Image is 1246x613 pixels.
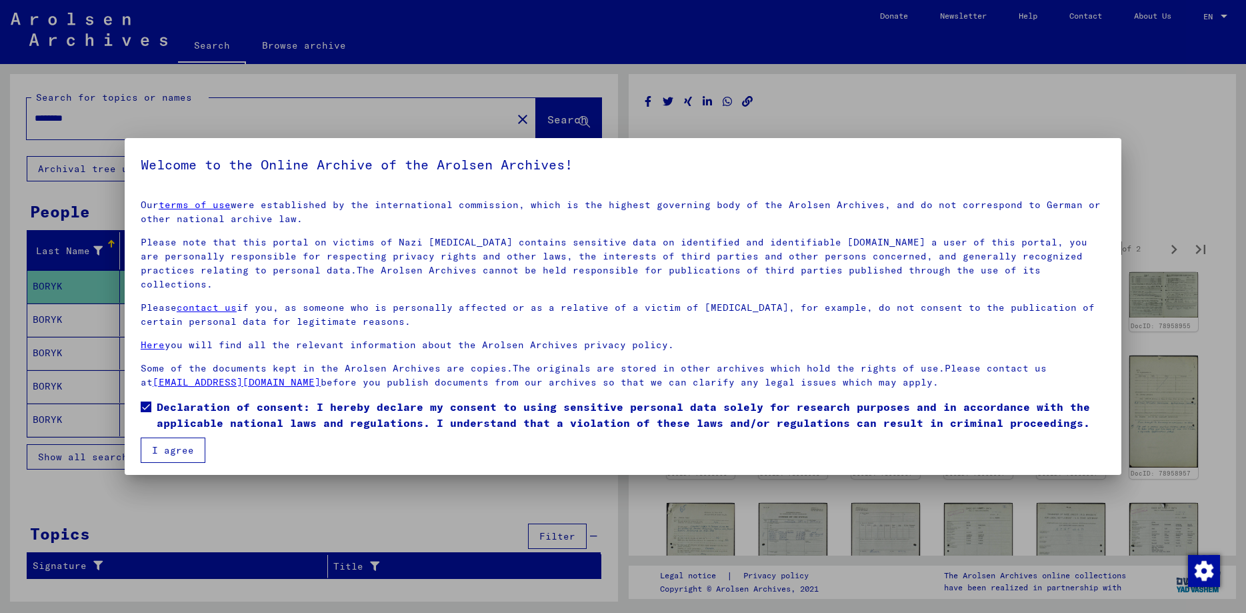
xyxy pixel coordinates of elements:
[141,301,1105,329] p: Please if you, as someone who is personally affected or as a relative of a victim of [MEDICAL_DAT...
[141,339,165,351] a: Here
[141,362,1105,390] p: Some of the documents kept in the Arolsen Archives are copies.The originals are stored in other a...
[153,376,321,388] a: [EMAIL_ADDRESS][DOMAIN_NAME]
[159,199,231,211] a: terms of use
[141,438,205,463] button: I agree
[1188,555,1220,587] img: Change consent
[141,338,1105,352] p: you will find all the relevant information about the Arolsen Archives privacy policy.
[1187,554,1219,586] div: Change consent
[141,154,1105,175] h5: Welcome to the Online Archive of the Arolsen Archives!
[141,198,1105,226] p: Our were established by the international commission, which is the highest governing body of the ...
[141,235,1105,291] p: Please note that this portal on victims of Nazi [MEDICAL_DATA] contains sensitive data on identif...
[157,399,1105,431] span: Declaration of consent: I hereby declare my consent to using sensitive personal data solely for r...
[177,301,237,314] a: contact us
